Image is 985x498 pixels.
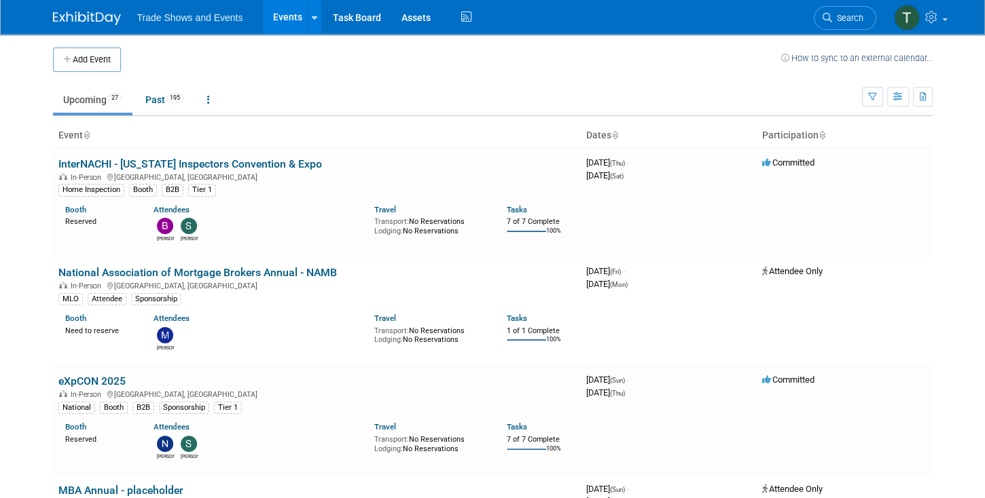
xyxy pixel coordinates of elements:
[154,313,190,323] a: Attendees
[627,484,629,494] span: -
[88,293,126,305] div: Attendee
[58,171,575,182] div: [GEOGRAPHIC_DATA], [GEOGRAPHIC_DATA]
[374,313,396,323] a: Travel
[166,93,184,103] span: 195
[374,227,403,235] span: Lodging:
[58,293,83,305] div: MLO
[586,266,625,276] span: [DATE]
[762,484,823,494] span: Attendee Only
[157,343,174,351] div: Michael Jackson
[157,327,173,343] img: Michael Jackson
[131,293,181,305] div: Sponsorship
[586,170,624,180] span: [DATE]
[507,326,575,336] div: 1 of 1 Complete
[157,436,173,452] img: Nate McCombs
[586,157,629,168] span: [DATE]
[181,218,197,234] img: Simona Daneshfar
[894,5,920,31] img: Tiff Wagner
[610,172,624,180] span: (Sat)
[507,422,527,432] a: Tasks
[214,402,242,414] div: Tier 1
[610,486,625,493] span: (Sun)
[507,313,527,323] a: Tasks
[65,324,133,336] div: Need to reserve
[157,218,173,234] img: Bobby DeSpain
[59,282,67,288] img: In-Person Event
[610,389,625,397] span: (Thu)
[107,93,122,103] span: 27
[374,217,409,226] span: Transport:
[181,234,198,242] div: Simona Daneshfar
[71,390,105,399] span: In-Person
[59,173,67,180] img: In-Person Event
[58,402,95,414] div: National
[374,435,409,444] span: Transport:
[65,422,86,432] a: Booth
[586,375,629,385] span: [DATE]
[374,214,486,235] div: No Reservations No Reservations
[65,313,86,323] a: Booth
[586,387,625,398] span: [DATE]
[58,375,126,387] a: eXpCON 2025
[611,130,618,140] a: Sort by Start Date
[135,87,194,113] a: Past195
[58,184,124,196] div: Home Inspection
[610,377,625,384] span: (Sun)
[65,432,133,444] div: Reserved
[374,432,486,453] div: No Reservations No Reservations
[132,402,154,414] div: B2B
[762,157,814,168] span: Committed
[610,281,628,288] span: (Mon)
[188,184,216,196] div: Tier 1
[374,326,409,335] span: Transport:
[819,130,825,140] a: Sort by Participation Type
[507,205,527,214] a: Tasks
[610,159,625,167] span: (Thu)
[581,124,757,147] th: Dates
[507,435,575,444] div: 7 of 7 Complete
[58,388,575,399] div: [GEOGRAPHIC_DATA], [GEOGRAPHIC_DATA]
[65,214,133,227] div: Reserved
[58,280,575,290] div: [GEOGRAPHIC_DATA], [GEOGRAPHIC_DATA]
[627,157,629,168] span: -
[154,422,190,432] a: Attendees
[58,266,337,279] a: National Association of Mortgage Brokers Annual - NAMB
[507,217,575,227] div: 7 of 7 Complete
[546,336,561,354] td: 100%
[162,184,183,196] div: B2B
[154,205,190,214] a: Attendees
[71,173,105,182] span: In-Person
[546,445,561,463] td: 100%
[129,184,157,196] div: Booth
[53,12,121,25] img: ExhibitDay
[814,6,876,30] a: Search
[58,484,183,497] a: MBA Annual - placeholder
[374,422,396,432] a: Travel
[781,53,933,63] a: How to sync to an external calendar...
[59,390,67,397] img: In-Person Event
[374,335,403,344] span: Lodging:
[157,234,174,242] div: Bobby DeSpain
[586,279,628,289] span: [DATE]
[65,205,86,214] a: Booth
[157,452,174,460] div: Nate McCombs
[762,375,814,385] span: Committed
[374,444,403,453] span: Lodging:
[757,124,933,147] th: Participation
[610,268,621,275] span: (Fri)
[762,266,823,276] span: Attendee Only
[159,402,209,414] div: Sponsorship
[627,375,629,385] span: -
[623,266,625,276] span: -
[546,227,561,246] td: 100%
[374,324,486,345] div: No Reservations No Reservations
[58,157,322,170] a: InterNACHI - [US_STATE] Inspectors Convention & Expo
[137,12,243,23] span: Trade Shows and Events
[586,484,629,494] span: [DATE]
[53,124,581,147] th: Event
[71,282,105,290] span: In-Person
[181,436,197,452] img: Simona Daneshfar
[100,402,128,414] div: Booth
[83,130,90,140] a: Sort by Event Name
[53,87,132,113] a: Upcoming27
